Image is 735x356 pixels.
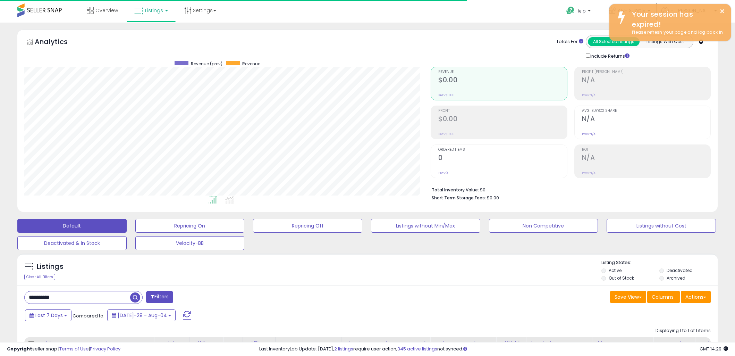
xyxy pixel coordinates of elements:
button: Listings without Min/Max [371,219,480,233]
div: Listed Price [529,340,589,347]
div: [PERSON_NAME] [386,340,427,347]
a: 345 active listings [397,346,437,352]
div: Min Price [344,340,380,347]
h5: Analytics [35,37,81,48]
small: Prev: 0 [438,171,448,175]
strong: Copyright [7,346,32,352]
a: 2 listings [334,346,353,352]
small: Prev: N/A [582,93,595,97]
span: Columns [652,293,674,300]
b: Short Term Storage Fees: [432,195,486,201]
span: Listings [145,7,163,14]
button: Repricing Off [253,219,362,233]
a: Terms of Use [59,346,89,352]
button: Deactivated & In Stock [17,236,127,250]
h5: Listings [37,262,64,272]
label: Active [609,267,622,273]
span: [DATE]-29 - Aug-04 [118,312,167,319]
div: Last InventoryLab Update: [DATE], require user action, not synced. [259,346,728,353]
small: Prev: N/A [582,132,595,136]
i: Get Help [566,6,575,15]
div: Current Buybox Price [615,340,650,355]
span: Profit [438,109,567,113]
div: Markup on Total Cost [433,340,493,347]
div: Fulfillable Quantity [499,340,523,355]
small: Prev: $0.00 [438,132,455,136]
button: Listings without Cost [607,219,716,233]
h2: N/A [582,115,710,124]
div: seller snap | | [7,346,120,353]
small: Prev: $0.00 [438,93,455,97]
div: Repricing [157,340,186,347]
h2: $0.00 [438,76,567,85]
span: ROI [582,148,710,152]
span: Overview [95,7,118,14]
span: Compared to: [73,313,104,319]
span: Revenue (prev) [191,61,222,67]
label: Out of Stock [609,275,634,281]
div: Fulfillment [192,340,220,347]
span: Avg. Buybox Share [582,109,710,113]
button: Actions [681,291,711,303]
div: Include Returns [581,52,638,60]
button: All Selected Listings [588,37,640,46]
button: × [719,7,725,16]
button: Columns [647,291,680,303]
small: Prev: N/A [582,171,595,175]
span: $0.00 [487,194,499,201]
button: Default [17,219,127,233]
label: Archived [667,275,685,281]
span: Ordered Items [438,148,567,152]
div: Your session has expired! [627,9,726,29]
h2: 0 [438,154,567,163]
a: Help [561,1,598,23]
span: Help [576,8,586,14]
div: Amazon Fees [278,340,338,347]
span: Profit [PERSON_NAME] [582,70,710,74]
button: Non Competitive [489,219,598,233]
h2: N/A [582,154,710,163]
button: Repricing On [135,219,245,233]
p: Listing States: [601,259,718,266]
b: Total Inventory Value: [432,187,479,193]
button: Listings With Cost [639,37,691,46]
button: [DATE]-29 - Aug-04 [107,309,176,321]
button: Velocity-BB [135,236,245,250]
a: Privacy Policy [90,346,120,352]
span: 2025-08-13 14:29 GMT [700,346,728,352]
div: Fulfillment Cost [246,340,272,355]
button: Save View [610,291,646,303]
li: $0 [432,185,706,193]
label: Deactivated [667,267,693,273]
button: Filters [146,291,173,303]
div: Displaying 1 to 1 of 1 items [656,328,711,334]
div: Totals For [556,39,583,45]
span: Revenue [242,61,260,67]
div: Please refresh your page and log back in [627,29,726,36]
span: Revenue [438,70,567,74]
div: BB Share 24h. [698,340,723,355]
button: Last 7 Days [25,309,71,321]
div: Ship Price [595,340,609,355]
div: Clear All Filters [24,274,55,280]
div: Comp. Price Threshold [656,340,692,355]
h2: $0.00 [438,115,567,124]
div: Title [43,340,151,347]
h2: N/A [582,76,710,85]
span: Last 7 Days [35,312,63,319]
div: Cost [226,340,240,347]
